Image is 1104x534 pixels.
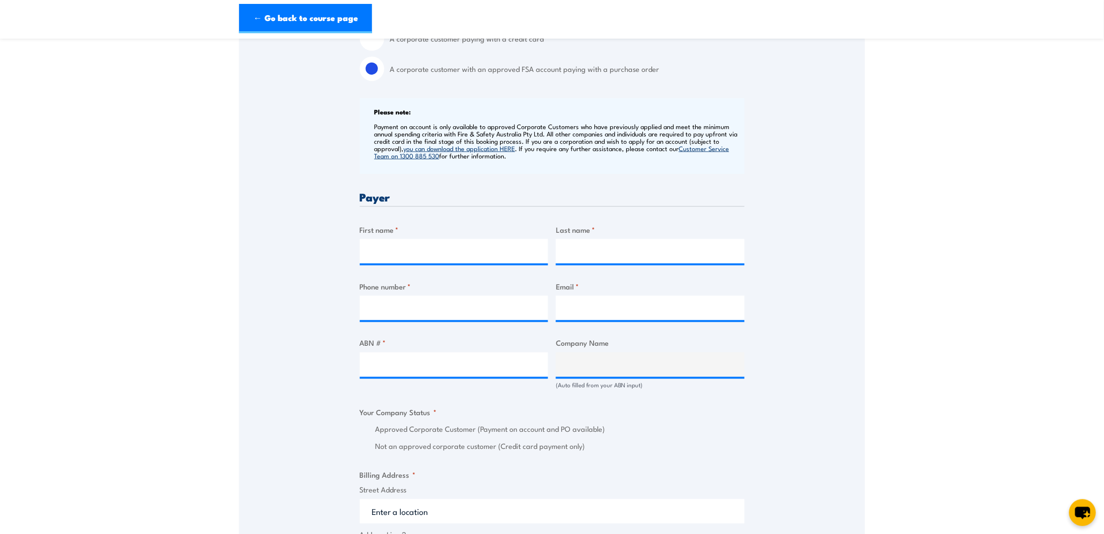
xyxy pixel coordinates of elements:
a: ← Go back to course page [239,4,372,33]
input: Enter a location [360,499,745,524]
legend: Your Company Status [360,407,437,418]
a: you can download the application HERE [404,144,515,153]
label: First name [360,224,549,235]
label: Email [556,281,745,292]
label: Street Address [360,485,745,496]
label: Company Name [556,337,745,349]
legend: Billing Address [360,469,416,481]
p: Payment on account is only available to approved Corporate Customers who have previously applied ... [375,123,742,159]
label: A corporate customer with an approved FSA account paying with a purchase order [390,57,745,81]
button: chat-button [1069,499,1096,526]
label: Phone number [360,281,549,292]
label: Last name [556,224,745,235]
label: Not an approved corporate customer (Credit card payment only) [375,441,745,452]
a: Customer Service Team on 1300 885 530 [375,144,729,160]
b: Please note: [375,107,411,116]
div: (Auto filled from your ABN input) [556,381,745,390]
h3: Payer [360,191,745,202]
label: Approved Corporate Customer (Payment on account and PO available) [375,424,745,435]
label: ABN # [360,337,549,349]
